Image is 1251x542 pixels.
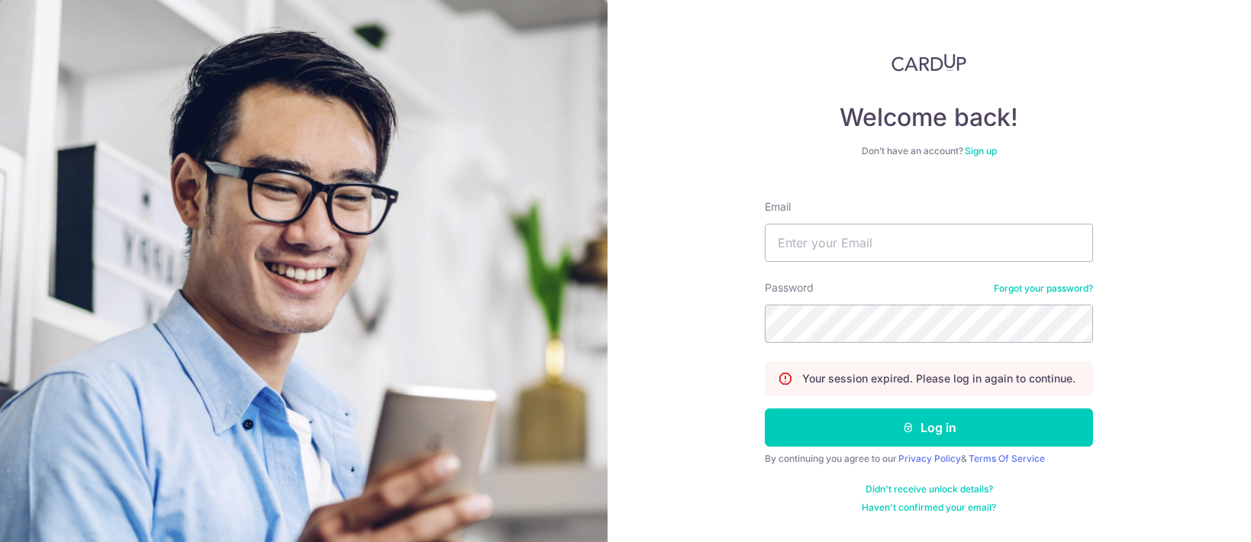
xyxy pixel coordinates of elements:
[765,199,791,215] label: Email
[891,53,966,72] img: CardUp Logo
[765,280,814,295] label: Password
[965,145,997,156] a: Sign up
[765,102,1093,133] h4: Welcome back!
[969,453,1045,464] a: Terms Of Service
[898,453,961,464] a: Privacy Policy
[765,453,1093,465] div: By continuing you agree to our &
[866,483,993,495] a: Didn't receive unlock details?
[765,224,1093,262] input: Enter your Email
[765,145,1093,157] div: Don’t have an account?
[862,502,996,514] a: Haven't confirmed your email?
[765,408,1093,447] button: Log in
[802,371,1075,386] p: Your session expired. Please log in again to continue.
[994,282,1093,295] a: Forgot your password?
